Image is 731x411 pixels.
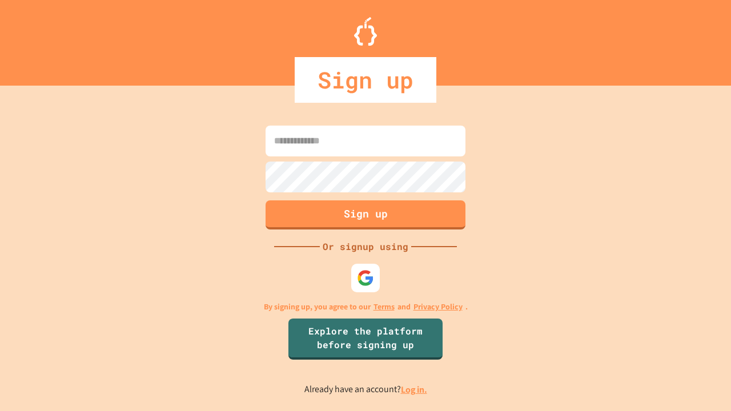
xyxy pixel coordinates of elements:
[413,301,463,313] a: Privacy Policy
[264,301,468,313] p: By signing up, you agree to our and .
[401,384,427,396] a: Log in.
[266,200,465,229] button: Sign up
[295,57,436,103] div: Sign up
[354,17,377,46] img: Logo.svg
[320,240,411,253] div: Or signup using
[357,269,374,287] img: google-icon.svg
[373,301,395,313] a: Terms
[304,382,427,397] p: Already have an account?
[288,319,443,360] a: Explore the platform before signing up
